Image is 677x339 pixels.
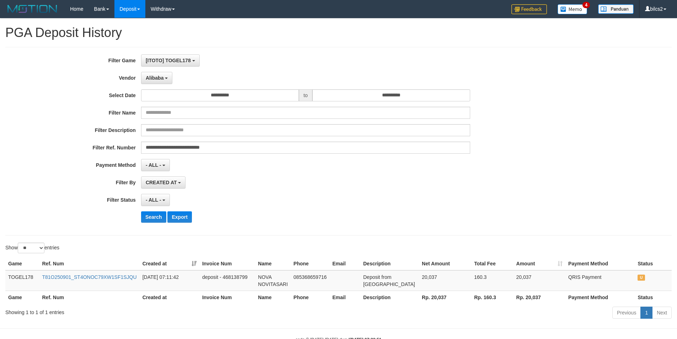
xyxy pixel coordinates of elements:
button: - ALL - [141,194,170,206]
span: UNPAID [638,275,645,281]
span: to [299,89,312,101]
h1: PGA Deposit History [5,26,672,40]
th: Payment Method [565,257,635,270]
button: [ITOTO] TOGEL178 [141,54,200,67]
span: CREATED AT [146,180,177,185]
th: Status [635,257,672,270]
th: Net Amount [419,257,471,270]
td: QRIS Payment [565,270,635,291]
th: Status [635,291,672,304]
button: Export [167,211,192,223]
button: - ALL - [141,159,170,171]
span: - ALL - [146,197,161,203]
a: T81O250901_ST4ONOC79XW1SF1SJQU [42,274,137,280]
select: Showentries [18,243,44,253]
img: panduan.png [598,4,634,14]
span: Alibaba [146,75,164,81]
button: Search [141,211,166,223]
img: Feedback.jpg [511,4,547,14]
th: Game [5,257,39,270]
span: [ITOTO] TOGEL178 [146,58,191,63]
th: Invoice Num [199,291,255,304]
th: Rp. 20,037 [419,291,471,304]
th: Rp. 20,037 [514,291,566,304]
td: NOVA NOVITASARI [255,270,291,291]
a: 1 [640,307,652,319]
th: Phone [291,257,329,270]
th: Rp. 160.3 [471,291,513,304]
th: Created at: activate to sort column ascending [140,257,199,270]
th: Payment Method [565,291,635,304]
th: Amount: activate to sort column ascending [514,257,566,270]
th: Created at [140,291,199,304]
span: - ALL - [146,162,161,168]
td: Deposit from [GEOGRAPHIC_DATA] [360,270,419,291]
img: Button%20Memo.svg [558,4,587,14]
button: CREATED AT [141,176,186,189]
label: Show entries [5,243,59,253]
td: 20,037 [514,270,566,291]
th: Total Fee [471,257,513,270]
th: Description [360,291,419,304]
td: 20,037 [419,270,471,291]
span: 4 [582,2,590,8]
a: Previous [612,307,641,319]
th: Ref. Num [39,257,140,270]
td: 085368659716 [291,270,329,291]
td: [DATE] 07:11:42 [140,270,199,291]
th: Ref. Num [39,291,140,304]
img: MOTION_logo.png [5,4,59,14]
div: Showing 1 to 1 of 1 entries [5,306,277,316]
th: Name [255,291,291,304]
th: Description [360,257,419,270]
th: Phone [291,291,329,304]
th: Name [255,257,291,270]
th: Invoice Num [199,257,255,270]
a: Next [652,307,672,319]
td: TOGEL178 [5,270,39,291]
td: 160.3 [471,270,513,291]
th: Email [329,291,360,304]
th: Game [5,291,39,304]
button: Alibaba [141,72,172,84]
th: Email [329,257,360,270]
td: deposit - 468138799 [199,270,255,291]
